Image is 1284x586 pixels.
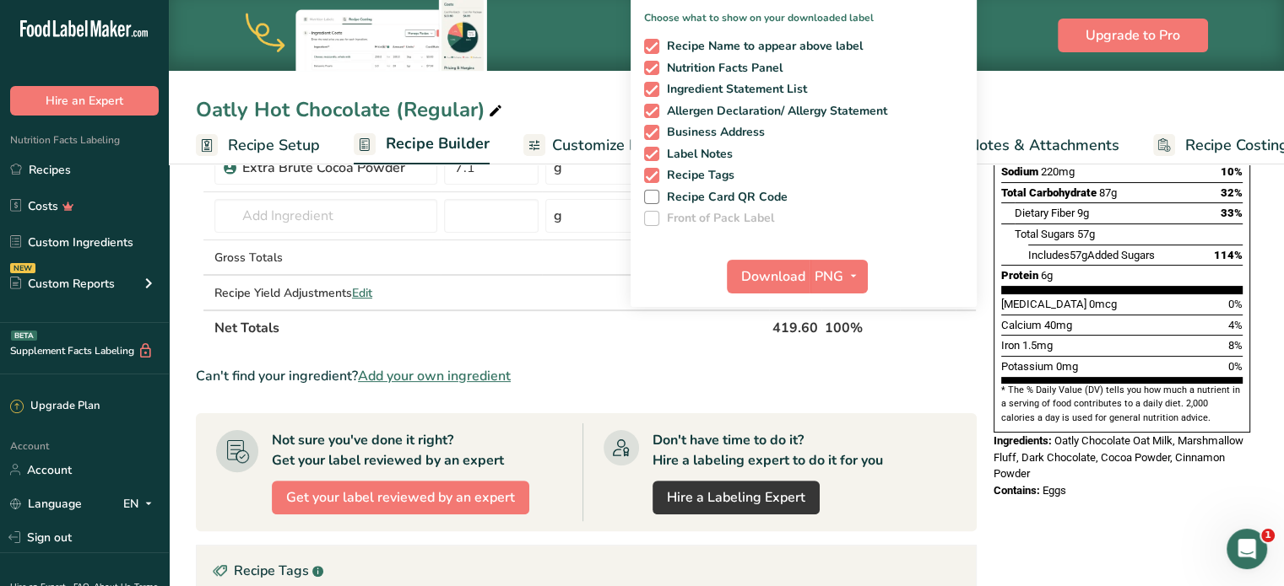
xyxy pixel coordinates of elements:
span: Get your label reviewed by an expert [286,487,515,508]
span: Total Sugars [1015,228,1075,240]
div: Gross Totals [214,249,438,266]
th: 100% [821,309,900,345]
span: 10% [1221,165,1243,178]
span: Protein [1001,269,1038,282]
div: EN [123,493,159,513]
div: NEW [10,263,35,273]
span: Download [741,266,805,287]
span: 33% [1221,207,1243,219]
span: 57g [1077,228,1095,240]
span: Add your own ingredient [358,366,511,386]
span: 1.5mg [1022,339,1053,352]
span: Recipe Name to appear above label [659,39,864,54]
a: Recipe Setup [196,126,320,164]
span: 0mg [1056,360,1078,373]
span: 9g [1077,207,1089,219]
span: Nutrition Facts Panel [659,61,783,76]
div: g [553,158,561,178]
div: Extra Brute Cocoa Powder [242,158,428,178]
button: Download [727,260,810,293]
span: Oatly Chocolate Oat Milk, Marshmallow Fluff, Dark Chocolate, Cocoa Powder, Cinnamon Powder [994,434,1243,480]
div: Upgrade Plan [10,398,100,415]
span: Total Carbohydrate [1001,186,1097,199]
span: 114% [1214,249,1243,261]
span: Front of Pack Label [659,211,775,226]
span: Label Notes [659,147,734,162]
div: Not sure you've done it right? Get your label reviewed by an expert [272,430,504,470]
span: Dietary Fiber [1015,207,1075,219]
span: Ingredients: [994,434,1052,447]
span: Sodium [1001,165,1038,178]
span: Contains: [994,484,1040,497]
button: Get your label reviewed by an expert [272,481,529,514]
th: Net Totals [211,309,769,345]
span: 87g [1099,186,1117,199]
span: 0mcg [1089,298,1117,310]
button: Upgrade to Pro [1058,19,1208,52]
span: Recipe Builder [386,132,490,155]
span: Notes & Attachments [968,134,1119,157]
div: Recipe Yield Adjustments [214,284,438,302]
span: 4% [1228,319,1243,331]
div: Don't have time to do it? Hire a labeling expert to do it for you [653,430,883,470]
span: [MEDICAL_DATA] [1001,298,1086,310]
span: Calcium [1001,319,1042,331]
span: 6g [1041,269,1053,282]
a: Language [10,489,82,519]
button: Hire an Expert [10,86,159,116]
span: Recipe Tags [659,168,735,183]
a: Notes & Attachments [940,126,1119,164]
span: Eggs [1043,484,1066,497]
span: 32% [1221,186,1243,199]
button: PNG [810,260,868,293]
span: Customize Label [552,134,669,157]
div: Can't find your ingredient? [196,366,977,386]
span: 40mg [1044,319,1072,331]
span: Recipe Setup [228,134,320,157]
a: Customize Label [523,126,669,164]
div: BETA [11,331,37,341]
a: Hire a Labeling Expert [653,481,820,514]
iframe: Intercom live chat [1227,529,1267,569]
span: 8% [1228,339,1243,352]
span: Business Address [659,125,766,140]
span: 220mg [1041,165,1075,178]
div: Oatly Hot Chocolate (Regular) [196,94,506,125]
span: Includes Added Sugars [1028,249,1155,261]
span: Recipe Card QR Code [659,190,788,205]
span: Upgrade to Pro [1086,25,1180,46]
span: Potassium [1001,360,1054,373]
span: 0% [1228,298,1243,310]
span: PNG [815,266,843,287]
div: Custom Reports [10,275,115,293]
span: Iron [1001,339,1020,352]
a: Recipe Builder [354,125,490,165]
span: Ingredient Statement List [659,82,808,97]
span: 1 [1261,529,1275,542]
th: 419.60 [769,309,821,345]
span: Allergen Declaration/ Allergy Statement [659,104,888,119]
section: * The % Daily Value (DV) tells you how much a nutrient in a serving of food contributes to a dail... [1001,384,1243,425]
span: 0% [1228,360,1243,373]
input: Add Ingredient [214,199,438,233]
span: Edit [352,285,372,301]
span: 57g [1070,249,1087,261]
div: g [553,206,561,226]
